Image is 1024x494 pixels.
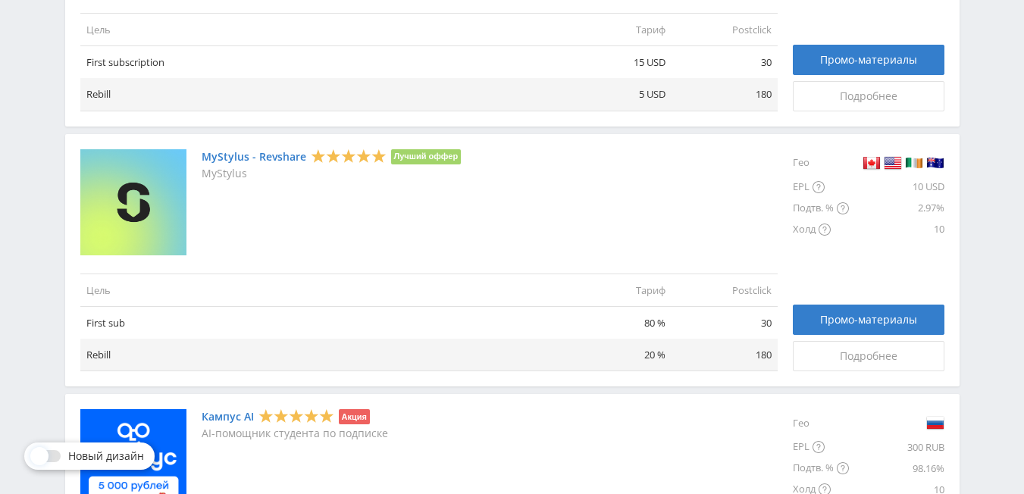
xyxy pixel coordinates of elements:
[849,458,944,479] div: 98.16%
[849,219,944,240] div: 10
[80,274,565,306] td: Цель
[565,306,672,339] td: 80 %
[80,13,565,45] td: Цель
[68,450,144,462] span: Новый дизайн
[339,409,370,424] li: Акция
[80,339,565,371] td: Rebill
[672,306,778,339] td: 30
[793,219,849,240] div: Холд
[793,149,849,177] div: Гео
[202,167,462,180] p: MyStylus
[258,408,334,424] div: 5 Stars
[793,45,944,75] a: Промо-материалы
[672,274,778,306] td: Postclick
[565,13,672,45] td: Тариф
[565,339,672,371] td: 20 %
[840,90,897,102] span: Подробнее
[80,149,186,255] img: MyStylus - Revshare
[793,198,849,219] div: Подтв. %
[565,274,672,306] td: Тариф
[672,46,778,79] td: 30
[793,458,849,479] div: Подтв. %
[793,81,944,111] a: Подробнее
[202,151,306,163] a: MyStylus - Revshare
[849,198,944,219] div: 2.97%
[672,339,778,371] td: 180
[80,46,565,79] td: First subscription
[391,149,462,164] li: Лучший оффер
[849,436,944,458] div: 300 RUB
[793,177,849,198] div: EPL
[820,314,917,326] span: Промо-материалы
[202,411,254,423] a: Кампус AI
[793,409,849,436] div: Гео
[793,305,944,335] a: Промо-материалы
[80,78,565,111] td: Rebill
[672,78,778,111] td: 180
[793,341,944,371] a: Подробнее
[820,54,917,66] span: Промо-материалы
[849,177,944,198] div: 10 USD
[80,306,565,339] td: First sub
[565,46,672,79] td: 15 USD
[202,427,388,439] p: AI-помощник студента по подписке
[793,436,849,458] div: EPL
[672,13,778,45] td: Postclick
[311,148,387,164] div: 5 Stars
[565,78,672,111] td: 5 USD
[840,350,897,362] span: Подробнее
